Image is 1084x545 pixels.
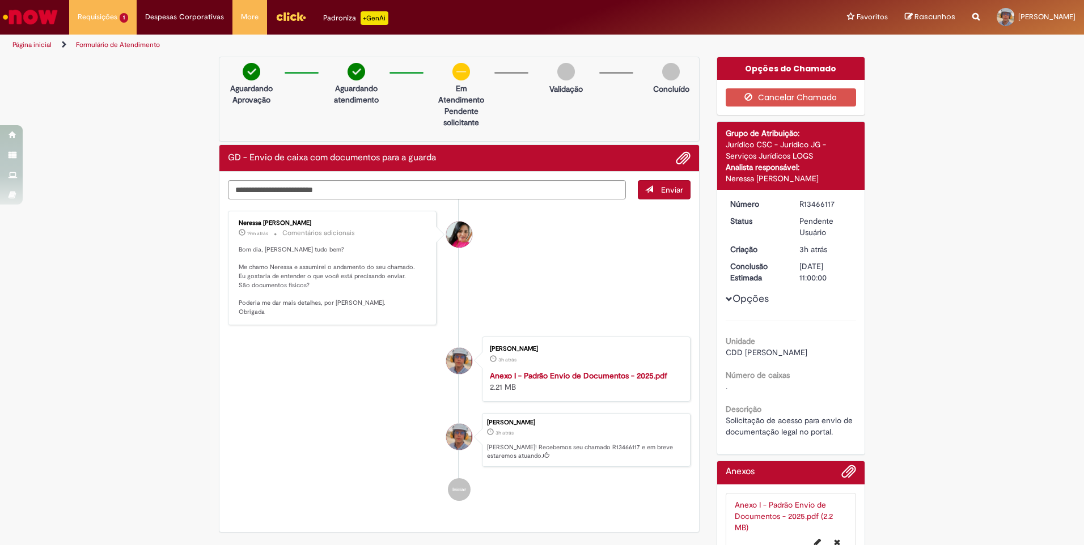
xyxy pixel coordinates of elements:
[247,230,268,237] time: 01/09/2025 09:31:30
[799,198,852,210] div: R13466117
[434,83,489,105] p: Em Atendimento
[799,215,852,238] div: Pendente Usuário
[228,199,691,512] ul: Histórico de tíquete
[799,244,827,254] time: 01/09/2025 07:06:17
[857,11,888,23] span: Favoritos
[726,467,755,477] h2: Anexos
[549,83,583,95] p: Validação
[726,88,857,107] button: Cancelar Chamado
[1,6,60,28] img: ServiceNow
[726,336,755,346] b: Unidade
[276,8,306,25] img: click_logo_yellow_360x200.png
[446,424,472,450] div: Yuri Wanderley De Lima E Silva
[726,381,727,391] span: .
[557,63,575,80] img: img-circle-grey.png
[9,35,714,56] ul: Trilhas de página
[487,443,684,461] p: [PERSON_NAME]! Recebemos seu chamado R13466117 e em breve estaremos atuando.
[228,413,691,467] li: Yuri Wanderley De Lima E Silva
[799,261,852,283] div: [DATE] 11:00:00
[735,500,833,533] a: Anexo I - Padrão Envio de Documentos - 2025.pdf (2.2 MB)
[722,198,791,210] dt: Número
[905,12,955,23] a: Rascunhos
[676,151,691,165] button: Adicionar anexos
[726,161,857,173] div: Analista responsável:
[145,11,224,23] span: Despesas Corporativas
[78,11,117,23] span: Requisições
[329,83,384,105] p: Aguardando atendimento
[726,370,790,380] b: Número de caixas
[498,356,516,363] span: 3h atrás
[726,173,857,184] div: Neressa [PERSON_NAME]
[361,11,388,25] p: +GenAi
[1018,12,1075,22] span: [PERSON_NAME]
[726,404,761,414] b: Descrição
[726,415,855,437] span: Solicitação de acesso para envio de documentação legal no portal.
[239,220,427,227] div: Neressa [PERSON_NAME]
[661,185,683,195] span: Enviar
[726,139,857,161] div: Jurídico CSC - Jurídico JG - Serviços Jurídicos LOGS
[490,371,667,381] a: Anexo I - Padrão Envio de Documentos - 2025.pdf
[662,63,680,80] img: img-circle-grey.png
[247,230,268,237] span: 19m atrás
[239,245,427,317] p: Bom dia, [PERSON_NAME] tudo bem? Me chamo Neressa e assumirei o andamento do seu chamado. Eu gost...
[452,63,470,80] img: circle-minus.png
[722,244,791,255] dt: Criação
[224,83,279,105] p: Aguardando Aprovação
[120,13,128,23] span: 1
[243,63,260,80] img: check-circle-green.png
[76,40,160,49] a: Formulário de Atendimento
[12,40,52,49] a: Página inicial
[726,347,807,357] span: CDD [PERSON_NAME]
[799,244,852,255] div: 01/09/2025 07:06:17
[841,464,856,484] button: Adicionar anexos
[490,370,679,393] div: 2.21 MB
[717,57,865,80] div: Opções do Chamado
[799,244,827,254] span: 3h atrás
[241,11,259,23] span: More
[496,429,514,436] time: 01/09/2025 07:06:17
[498,356,516,363] time: 01/09/2025 07:06:12
[228,153,436,163] h2: GD - Envio de caixa com documentos para a guarda Histórico de tíquete
[653,83,689,95] p: Concluído
[446,348,472,374] div: Yuri Wanderley De Lima E Silva
[228,180,626,199] textarea: Digite sua mensagem aqui...
[348,63,365,80] img: check-circle-green.png
[726,127,857,139] div: Grupo de Atribuição:
[496,429,514,436] span: 3h atrás
[282,228,355,238] small: Comentários adicionais
[323,11,388,25] div: Padroniza
[722,215,791,227] dt: Status
[490,346,679,352] div: [PERSON_NAME]
[446,222,472,248] div: Neressa Nelly Silva Brito De Souza
[434,105,489,128] p: Pendente solicitante
[722,261,791,283] dt: Conclusão Estimada
[914,11,955,22] span: Rascunhos
[638,180,691,199] button: Enviar
[487,419,684,426] div: [PERSON_NAME]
